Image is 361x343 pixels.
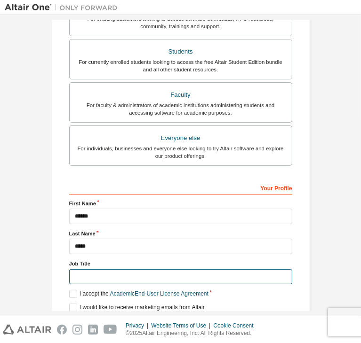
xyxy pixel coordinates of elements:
[88,325,98,335] img: linkedin.svg
[69,304,205,312] label: I would like to receive marketing emails from Altair
[75,145,286,160] div: For individuals, businesses and everyone else looking to try Altair software and explore our prod...
[213,322,259,329] div: Cookie Consent
[75,88,286,101] div: Faculty
[72,325,82,335] img: instagram.svg
[3,325,51,335] img: altair_logo.svg
[69,180,292,195] div: Your Profile
[75,132,286,145] div: Everyone else
[75,15,286,30] div: For existing customers looking to access software downloads, HPC resources, community, trainings ...
[69,230,292,237] label: Last Name
[75,101,286,117] div: For faculty & administrators of academic institutions administering students and accessing softwa...
[69,260,292,267] label: Job Title
[69,200,292,207] label: First Name
[57,325,67,335] img: facebook.svg
[5,3,122,12] img: Altair One
[69,290,209,298] label: I accept the
[151,322,213,329] div: Website Terms of Use
[126,329,259,337] p: © 2025 Altair Engineering, Inc. All Rights Reserved.
[110,290,209,297] a: Academic End-User License Agreement
[104,325,117,335] img: youtube.svg
[75,58,286,73] div: For currently enrolled students looking to access the free Altair Student Edition bundle and all ...
[126,322,151,329] div: Privacy
[75,45,286,58] div: Students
